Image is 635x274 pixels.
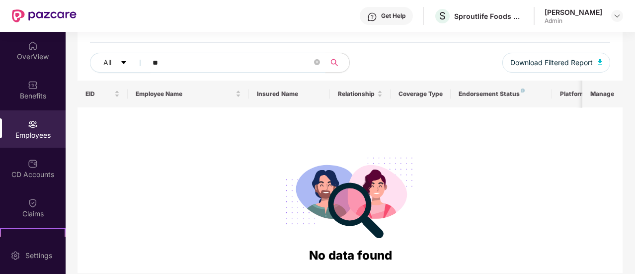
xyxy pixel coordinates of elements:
[28,159,38,169] img: svg+xml;base64,PHN2ZyBpZD0iQ0RfQWNjb3VudHMiIGRhdGEtbmFtZT0iQ0QgQWNjb3VudHMiIHhtbG5zPSJodHRwOi8vd3...
[521,89,525,92] img: svg+xml;base64,PHN2ZyB4bWxucz0iaHR0cDovL3d3dy53My5vcmcvMjAwMC9zdmciIHdpZHRoPSI4IiBoZWlnaHQ9IjgiIH...
[381,12,405,20] div: Get Help
[12,9,77,22] img: New Pazcare Logo
[249,81,330,107] th: Insured Name
[314,58,320,68] span: close-circle
[613,12,621,20] img: svg+xml;base64,PHN2ZyBpZD0iRHJvcGRvd24tMzJ4MzIiIHhtbG5zPSJodHRwOi8vd3d3LnczLm9yZy8yMDAwL3N2ZyIgd2...
[85,90,113,98] span: EID
[502,53,611,73] button: Download Filtered Report
[325,59,344,67] span: search
[330,81,391,107] th: Relationship
[545,7,602,17] div: [PERSON_NAME]
[314,59,320,65] span: close-circle
[325,53,350,73] button: search
[582,81,623,107] th: Manage
[598,59,603,65] img: svg+xml;base64,PHN2ZyB4bWxucz0iaHR0cDovL3d3dy53My5vcmcvMjAwMC9zdmciIHhtbG5zOnhsaW5rPSJodHRwOi8vd3...
[279,145,422,246] img: svg+xml;base64,PHN2ZyB4bWxucz0iaHR0cDovL3d3dy53My5vcmcvMjAwMC9zdmciIHdpZHRoPSIyODgiIGhlaWdodD0iMj...
[391,81,451,107] th: Coverage Type
[510,57,593,68] span: Download Filtered Report
[309,248,392,263] span: No data found
[103,57,111,68] span: All
[560,90,615,98] div: Platform Status
[28,198,38,208] img: svg+xml;base64,PHN2ZyBpZD0iQ2xhaW0iIHhtbG5zPSJodHRwOi8vd3d3LnczLm9yZy8yMDAwL3N2ZyIgd2lkdGg9IjIwIi...
[338,90,375,98] span: Relationship
[120,59,127,67] span: caret-down
[439,10,446,22] span: S
[28,119,38,129] img: svg+xml;base64,PHN2ZyBpZD0iRW1wbG95ZWVzIiB4bWxucz0iaHR0cDovL3d3dy53My5vcmcvMjAwMC9zdmciIHdpZHRoPS...
[454,11,524,21] div: Sproutlife Foods Private Limited
[22,251,55,261] div: Settings
[28,41,38,51] img: svg+xml;base64,PHN2ZyBpZD0iSG9tZSIgeG1sbnM9Imh0dHA6Ly93d3cudzMub3JnLzIwMDAvc3ZnIiB3aWR0aD0iMjAiIG...
[78,81,128,107] th: EID
[459,90,544,98] div: Endorsement Status
[128,81,249,107] th: Employee Name
[28,80,38,90] img: svg+xml;base64,PHN2ZyBpZD0iQmVuZWZpdHMiIHhtbG5zPSJodHRwOi8vd3d3LnczLm9yZy8yMDAwL3N2ZyIgd2lkdGg9Ij...
[10,251,20,261] img: svg+xml;base64,PHN2ZyBpZD0iU2V0dGluZy0yMHgyMCIgeG1sbnM9Imh0dHA6Ly93d3cudzMub3JnLzIwMDAvc3ZnIiB3aW...
[90,53,151,73] button: Allcaret-down
[367,12,377,22] img: svg+xml;base64,PHN2ZyBpZD0iSGVscC0zMngzMiIgeG1sbnM9Imh0dHA6Ly93d3cudzMub3JnLzIwMDAvc3ZnIiB3aWR0aD...
[136,90,234,98] span: Employee Name
[545,17,602,25] div: Admin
